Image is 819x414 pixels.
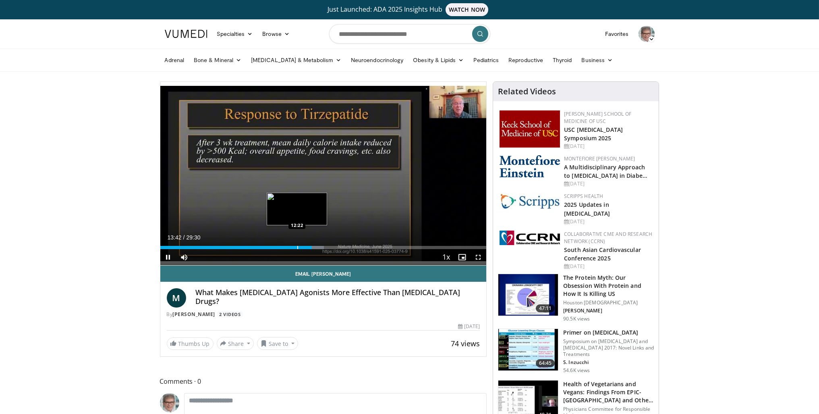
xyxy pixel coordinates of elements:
[167,311,480,318] div: By
[160,246,487,249] div: Progress Bar
[166,3,653,16] a: Just Launched: ADA 2025 Insights HubWATCH NOW
[563,338,654,358] p: Symposium on [MEDICAL_DATA] and [MEDICAL_DATA] 2017: Novel Links and Treatments
[600,26,634,42] a: Favorites
[451,339,480,348] span: 74 views
[160,376,487,387] span: Comments 0
[500,110,560,148] img: 7b941f1f-d101-407a-8bfa-07bd47db01ba.png.150x105_q85_autocrop_double_scale_upscale_version-0.2.jpg
[536,359,555,367] span: 64:45
[160,249,176,265] button: Pause
[189,52,246,68] a: Bone & Mineral
[564,201,610,217] a: 2025 Updates in [MEDICAL_DATA]
[470,249,486,265] button: Fullscreen
[454,249,470,265] button: Enable picture-in-picture mode
[564,231,652,245] a: Collaborative CME and Research Network (CCRN)
[183,234,185,241] span: /
[498,329,654,374] a: 64:45 Primer on [MEDICAL_DATA] Symposium on [MEDICAL_DATA] and [MEDICAL_DATA] 2017: Novel Links a...
[212,26,258,42] a: Specialties
[498,274,654,322] a: 47:11 The Protein Myth: Our Obsession With Protein and How It Is Killing US Houston [DEMOGRAPHIC_...
[346,52,408,68] a: Neuroendocrinology
[176,249,193,265] button: Mute
[563,316,590,322] p: 90.5K views
[217,311,243,318] a: 2 Videos
[160,393,179,412] img: Avatar
[446,3,488,16] span: WATCH NOW
[564,263,652,270] div: [DATE]
[408,52,469,68] a: Obesity & Lipids
[469,52,504,68] a: Pediatrics
[257,26,294,42] a: Browse
[500,193,560,209] img: c9f2b0b7-b02a-4276-a72a-b0cbb4230bc1.jpg.150x105_q85_autocrop_double_scale_upscale_version-0.2.jpg
[564,163,647,179] a: A Multidisciplinary Approach to [MEDICAL_DATA] in Diabe…
[564,126,623,142] a: USC [MEDICAL_DATA] Symposium 2025
[438,249,454,265] button: Playback Rate
[564,180,652,187] div: [DATE]
[564,218,652,225] div: [DATE]
[498,329,558,371] img: 022d2313-3eaa-4549-99ac-ae6801cd1fdc.150x105_q85_crop-smart_upscale.jpg
[498,274,558,316] img: b7b8b05e-5021-418b-a89a-60a270e7cf82.150x105_q85_crop-smart_upscale.jpg
[186,234,200,241] span: 29:30
[329,24,490,44] input: Search topics, interventions
[160,52,189,68] a: Adrenal
[536,304,555,312] span: 47:11
[246,52,346,68] a: [MEDICAL_DATA] & Metabolism
[563,329,654,337] h3: Primer on [MEDICAL_DATA]
[563,367,590,374] p: 54.6K views
[564,143,652,150] div: [DATE]
[563,380,654,404] h3: Health of Vegetarians and Vegans: Findings From EPIC-[GEOGRAPHIC_DATA] and Othe…
[257,337,298,350] button: Save to
[498,87,556,96] h4: Related Videos
[563,274,654,298] h3: The Protein Myth: Our Obsession With Protein and How It Is Killing US
[563,359,654,366] p: S. Inzucchi
[500,231,560,245] img: a04ee3ba-8487-4636-b0fb-5e8d268f3737.png.150x105_q85_autocrop_double_scale_upscale_version-0.2.png
[173,311,216,318] a: [PERSON_NAME]
[458,323,480,330] div: [DATE]
[548,52,577,68] a: Thyroid
[563,308,654,314] p: [PERSON_NAME]
[563,300,654,306] p: Houston [DEMOGRAPHIC_DATA]
[217,337,254,350] button: Share
[267,193,327,225] img: image.jpeg
[564,155,635,162] a: Montefiore [PERSON_NAME]
[564,193,603,200] a: Scripps Health
[165,30,207,38] img: VuMedi Logo
[639,26,655,42] img: Avatar
[168,234,182,241] span: 13:42
[167,337,214,350] a: Thumbs Up
[167,288,186,308] a: M
[196,288,480,306] h4: What Makes [MEDICAL_DATA] Agonists More Effective Than [MEDICAL_DATA] Drugs?
[500,155,560,177] img: b0142b4c-93a1-4b58-8f91-5265c282693c.png.150x105_q85_autocrop_double_scale_upscale_version-0.2.png
[160,82,487,266] video-js: Video Player
[564,246,641,262] a: South Asian Cardiovascular Conference 2025
[160,266,487,282] a: Email [PERSON_NAME]
[504,52,548,68] a: Reproductive
[577,52,618,68] a: Business
[564,110,631,125] a: [PERSON_NAME] School of Medicine of USC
